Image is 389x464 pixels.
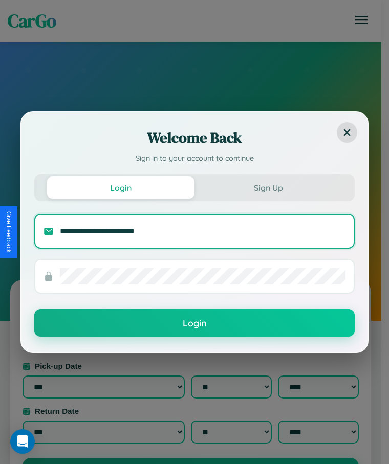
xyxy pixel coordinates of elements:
h2: Welcome Back [34,127,355,148]
button: Sign Up [194,176,342,199]
div: Open Intercom Messenger [10,429,35,454]
div: Give Feedback [5,211,12,253]
p: Sign in to your account to continue [34,153,355,164]
button: Login [47,176,194,199]
button: Login [34,309,355,337]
